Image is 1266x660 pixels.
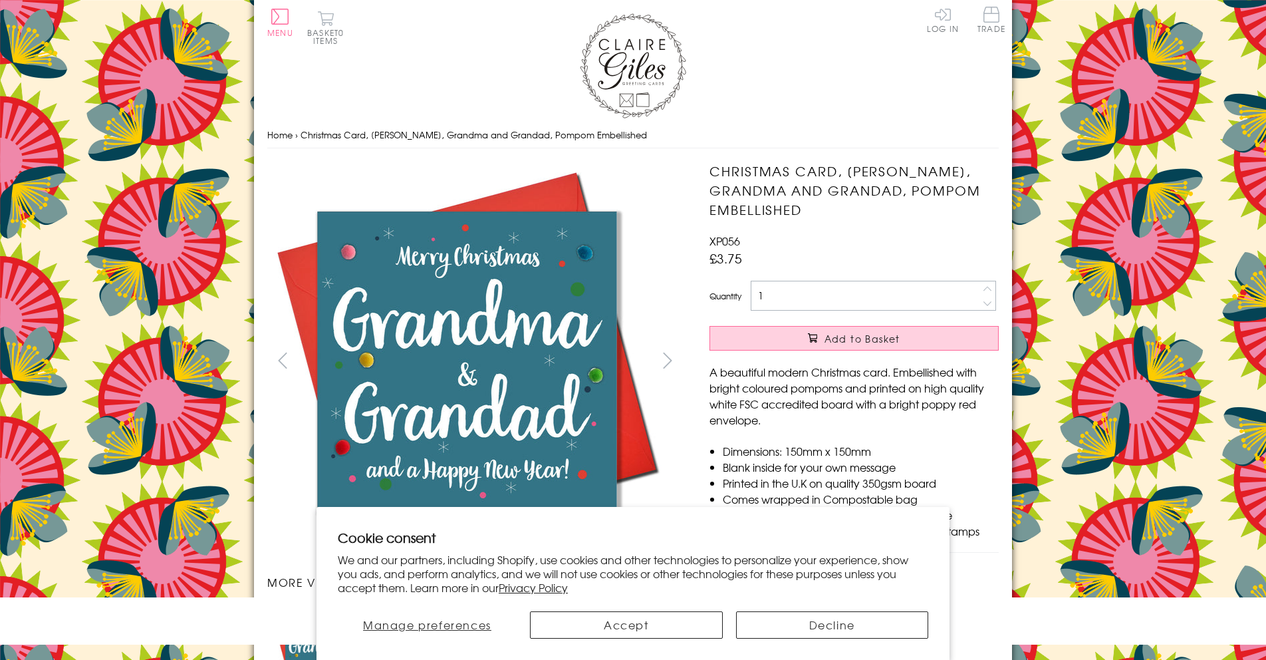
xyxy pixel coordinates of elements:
[267,9,293,37] button: Menu
[709,326,999,351] button: Add to Basket
[723,491,999,507] li: Comes wrapped in Compostable bag
[267,345,297,375] button: prev
[709,249,742,267] span: £3.75
[723,475,999,491] li: Printed in the U.K on quality 350gsm board
[709,233,740,249] span: XP056
[709,364,999,428] p: A beautiful modern Christmas card. Embellished with bright coloured pompoms and printed on high q...
[530,611,723,639] button: Accept
[267,122,999,149] nav: breadcrumbs
[977,7,1005,35] a: Trade
[723,443,999,459] li: Dimensions: 150mm x 150mm
[709,162,999,219] h1: Christmas Card, [PERSON_NAME], Grandma and Grandad, Pompom Embellished
[267,162,666,561] img: Christmas Card, Dotty, Grandma and Grandad, Pompom Embellished
[683,162,1082,561] img: Christmas Card, Dotty, Grandma and Grandad, Pompom Embellished
[267,27,293,39] span: Menu
[653,345,683,375] button: next
[338,611,517,639] button: Manage preferences
[709,290,741,302] label: Quantity
[927,7,959,33] a: Log In
[295,128,298,141] span: ›
[363,617,491,633] span: Manage preferences
[267,128,293,141] a: Home
[267,574,683,590] h3: More views
[580,13,686,118] img: Claire Giles Greetings Cards
[499,579,568,595] a: Privacy Policy
[301,128,647,141] span: Christmas Card, [PERSON_NAME], Grandma and Grandad, Pompom Embellished
[313,27,344,47] span: 0 items
[723,459,999,475] li: Blank inside for your own message
[338,553,928,594] p: We and our partners, including Shopify, use cookies and other technologies to personalize your ex...
[338,528,928,547] h2: Cookie consent
[736,611,929,639] button: Decline
[824,332,900,345] span: Add to Basket
[977,7,1005,33] span: Trade
[307,11,344,45] button: Basket0 items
